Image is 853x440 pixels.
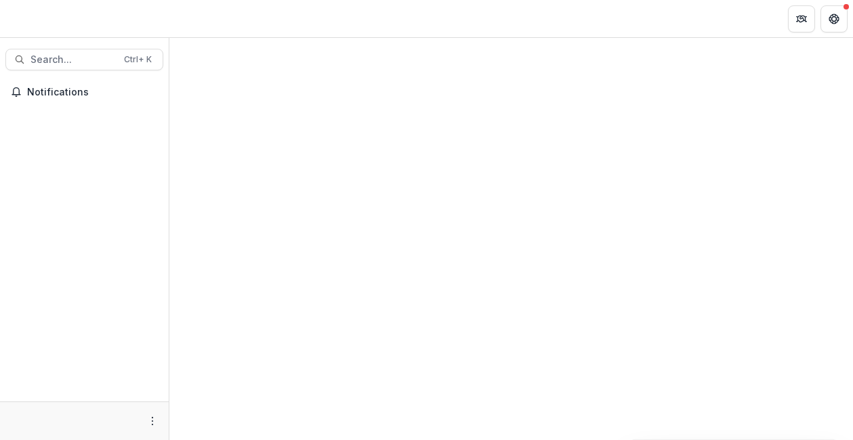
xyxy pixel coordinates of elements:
[788,5,815,32] button: Partners
[27,87,158,98] span: Notifications
[175,9,232,28] nav: breadcrumb
[144,413,161,429] button: More
[5,81,163,103] button: Notifications
[30,54,116,66] span: Search...
[121,52,154,67] div: Ctrl + K
[5,49,163,70] button: Search...
[820,5,848,32] button: Get Help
